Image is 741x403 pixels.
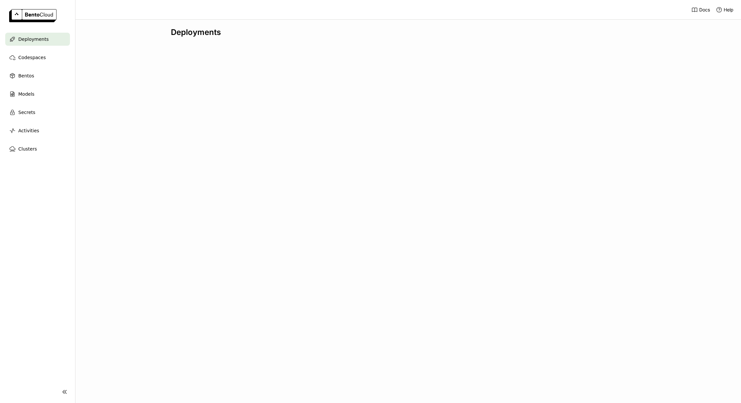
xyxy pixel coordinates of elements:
[5,142,70,155] a: Clusters
[18,35,49,43] span: Deployments
[716,7,733,13] div: Help
[18,127,39,135] span: Activities
[18,90,34,98] span: Models
[18,108,35,116] span: Secrets
[18,54,46,61] span: Codespaces
[5,88,70,101] a: Models
[171,27,645,37] div: Deployments
[724,7,733,13] span: Help
[699,7,710,13] span: Docs
[9,9,57,22] img: logo
[5,106,70,119] a: Secrets
[18,145,37,153] span: Clusters
[691,7,710,13] a: Docs
[18,72,34,80] span: Bentos
[5,124,70,137] a: Activities
[5,69,70,82] a: Bentos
